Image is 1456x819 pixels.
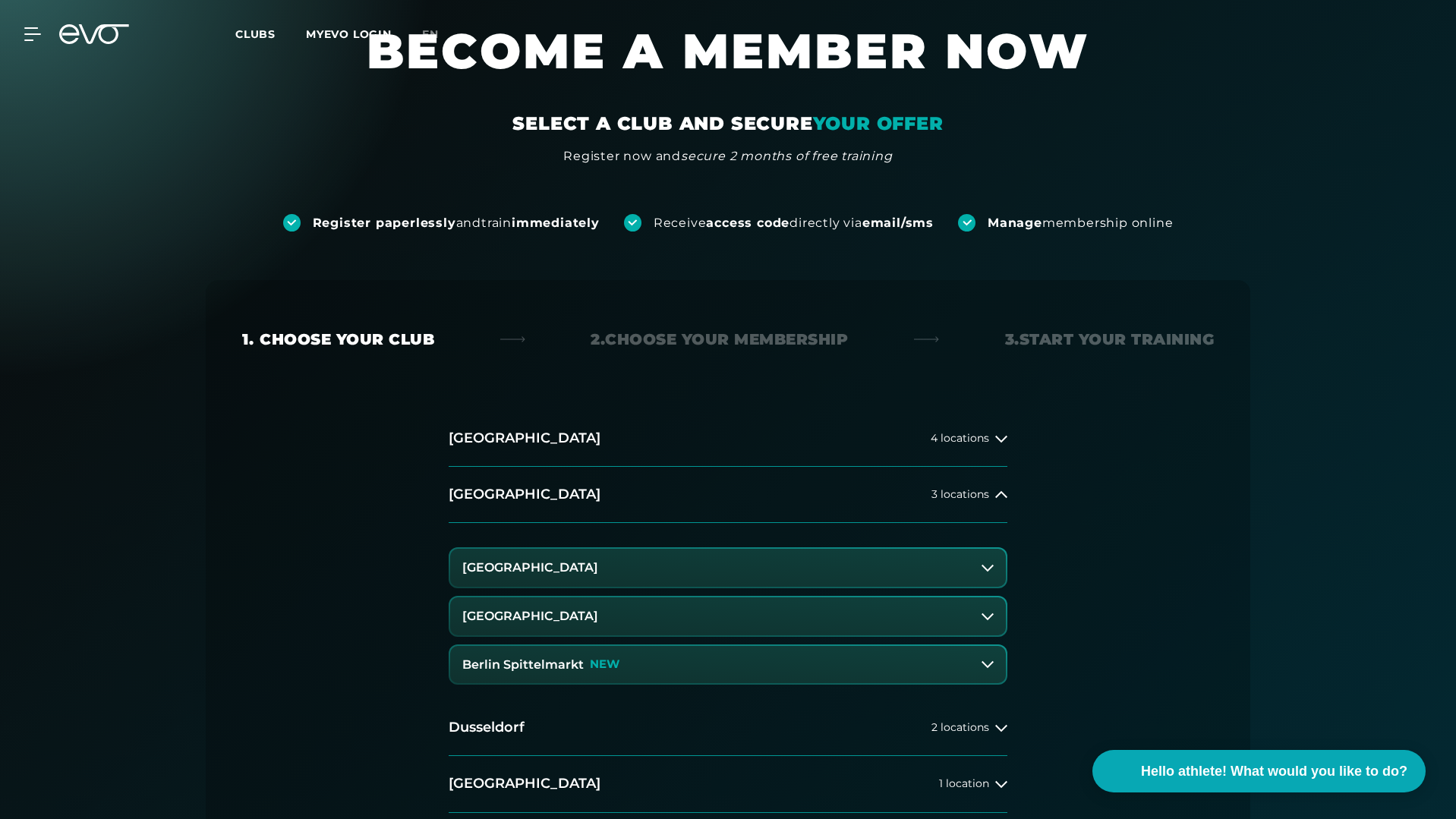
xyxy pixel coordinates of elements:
[422,26,457,43] a: en
[449,486,600,502] font: [GEOGRAPHIC_DATA]
[449,411,1007,467] button: [GEOGRAPHIC_DATA]4 locations
[449,430,600,446] font: [GEOGRAPHIC_DATA]
[941,487,989,501] font: locations
[946,776,989,790] font: location
[939,776,943,790] font: 1
[1141,764,1407,779] font: Hello athlete! What would you like to do?
[1005,330,1020,348] font: 3.
[1092,750,1426,792] button: Hello athlete! What would you like to do?
[450,549,1006,587] button: [GEOGRAPHIC_DATA]
[462,609,598,623] font: [GEOGRAPHIC_DATA]
[449,756,1007,812] button: [GEOGRAPHIC_DATA]1 location
[422,27,439,41] font: en
[462,657,584,672] font: Berlin Spittelmarkt
[654,216,707,230] font: Receive
[1020,330,1215,348] font: Start your training
[242,330,254,348] font: 1.
[789,216,862,230] font: directly via
[512,112,812,134] font: SELECT A CLUB AND SECURE
[591,330,605,348] font: 2.
[449,719,525,736] font: Dusseldorf
[450,646,1006,684] button: Berlin SpittelmarktNEW
[235,27,306,41] a: Clubs
[931,487,938,501] font: 3
[681,149,893,163] font: secure 2 months of free training
[449,700,1007,756] button: Dusseldorf2 locations
[706,216,789,230] font: access code
[456,216,481,230] font: and
[563,149,681,163] font: Register now and
[449,467,1007,523] button: [GEOGRAPHIC_DATA]3 locations
[988,216,1042,230] font: Manage
[462,560,598,575] font: [GEOGRAPHIC_DATA]
[590,657,619,671] font: NEW
[862,216,934,230] font: email/sms
[1042,216,1174,230] font: membership online
[512,216,600,230] font: immediately
[605,330,848,348] font: Choose your membership
[235,27,276,41] font: Clubs
[260,330,434,348] font: Choose your club
[931,431,938,445] font: 4
[931,720,938,734] font: 2
[941,720,989,734] font: locations
[813,112,944,134] font: YOUR OFFER
[449,775,600,792] font: [GEOGRAPHIC_DATA]
[306,27,392,41] a: MYEVO LOGIN
[450,597,1006,635] button: [GEOGRAPHIC_DATA]
[481,216,512,230] font: train
[313,216,456,230] font: Register paperlessly
[941,431,989,445] font: locations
